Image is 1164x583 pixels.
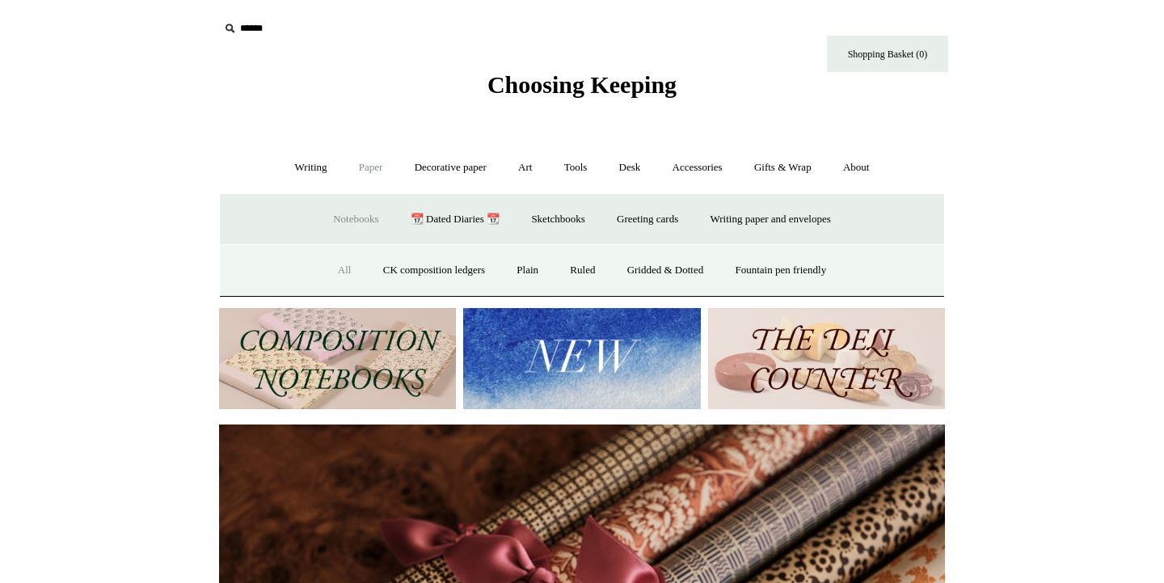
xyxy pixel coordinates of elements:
a: Notebooks [318,198,393,241]
a: CK composition ledgers [369,249,500,292]
span: Choosing Keeping [487,71,677,98]
a: Gifts & Wrap [740,146,826,189]
img: New.jpg__PID:f73bdf93-380a-4a35-bcfe-7823039498e1 [463,308,700,409]
a: Plain [502,249,553,292]
a: Shopping Basket (0) [827,36,948,72]
a: Writing paper and envelopes [696,198,846,241]
a: All [323,249,366,292]
a: Fountain pen friendly [721,249,841,292]
a: Choosing Keeping [487,84,677,95]
a: Art [504,146,546,189]
img: 202302 Composition ledgers.jpg__PID:69722ee6-fa44-49dd-a067-31375e5d54ec [219,308,456,409]
a: Paper [344,146,398,189]
a: Writing [280,146,342,189]
a: Decorative paper [400,146,501,189]
a: Accessories [658,146,737,189]
img: The Deli Counter [708,308,945,409]
a: Tools [550,146,602,189]
a: Greeting cards [602,198,693,241]
a: 📆 Dated Diaries 📆 [396,198,514,241]
a: Desk [605,146,656,189]
a: Gridded & Dotted [613,249,719,292]
a: About [829,146,884,189]
a: Ruled [555,249,609,292]
a: Sketchbooks [517,198,599,241]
